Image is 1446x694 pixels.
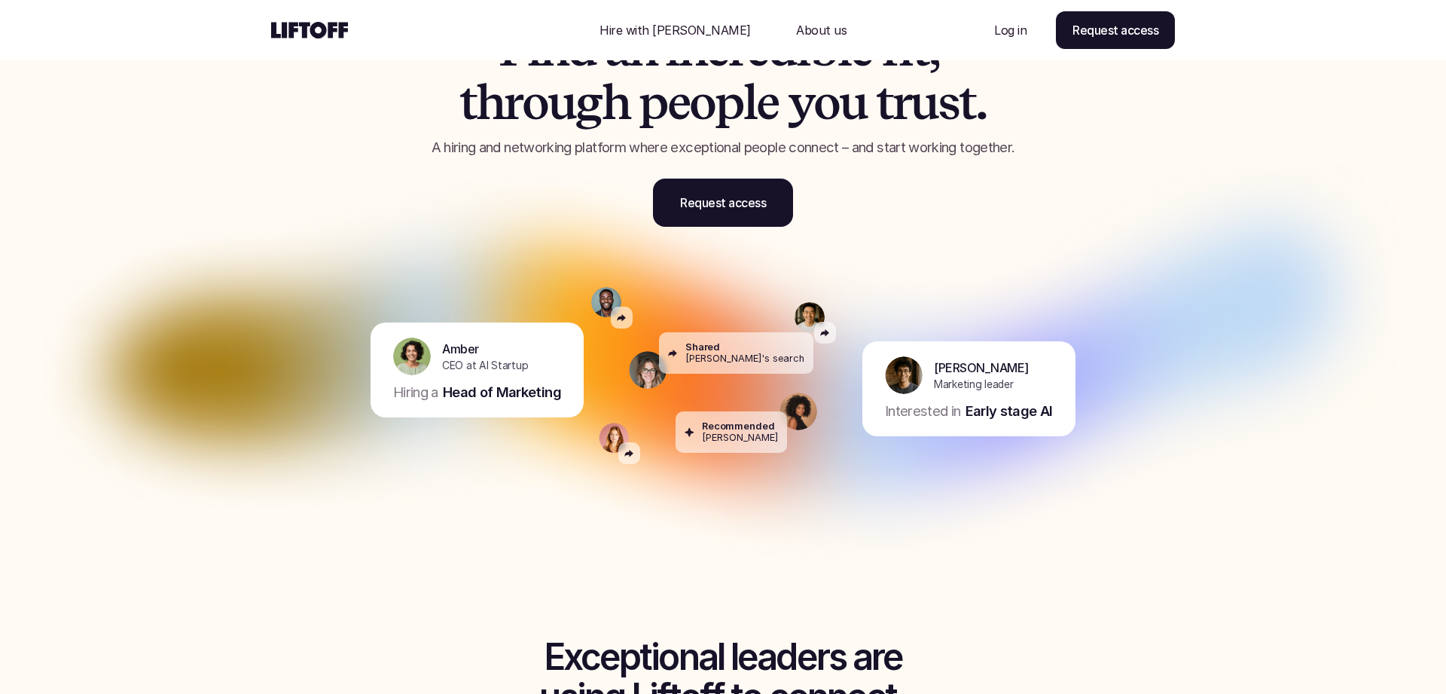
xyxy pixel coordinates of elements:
[685,341,720,353] p: Shared
[885,402,961,421] p: Interested in
[504,76,522,129] span: r
[892,76,911,129] span: r
[959,76,975,129] span: t
[685,353,804,364] p: [PERSON_NAME]'s search
[443,383,561,402] p: Head of Marketing
[778,12,865,48] a: Nav Link
[934,376,1014,392] p: Marketing leader
[581,12,769,48] a: Nav Link
[639,76,667,129] span: p
[476,76,504,129] span: h
[599,21,751,39] p: Hire with [PERSON_NAME]
[575,76,602,129] span: g
[653,179,793,227] a: Request access
[702,420,775,432] p: Recommended
[813,76,839,129] span: o
[459,76,476,129] span: t
[715,76,743,129] span: p
[768,23,796,75] span: d
[667,76,690,129] span: e
[975,76,987,129] span: .
[934,358,1029,376] p: [PERSON_NAME]
[680,194,766,212] p: Request access
[966,402,1053,421] p: Early stage AI
[602,76,630,129] span: h
[796,21,847,39] p: About us
[442,357,528,373] p: CEO at AI Startup
[994,21,1027,39] p: Log in
[689,76,715,129] span: o
[850,23,873,75] span: e
[1072,21,1158,39] p: Request access
[839,76,867,129] span: u
[743,76,756,129] span: l
[393,383,438,402] p: Hiring a
[876,76,892,129] span: t
[938,76,959,129] span: s
[1056,11,1175,49] a: Request access
[976,12,1045,48] a: Nav Link
[442,339,479,357] p: Amber
[702,432,778,443] p: [PERSON_NAME]
[910,76,938,129] span: u
[756,76,779,129] span: e
[788,76,814,129] span: y
[522,76,548,129] span: o
[548,76,575,129] span: u
[403,138,1043,157] p: A hiring and networking platform where exceptional people connect – and start working together.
